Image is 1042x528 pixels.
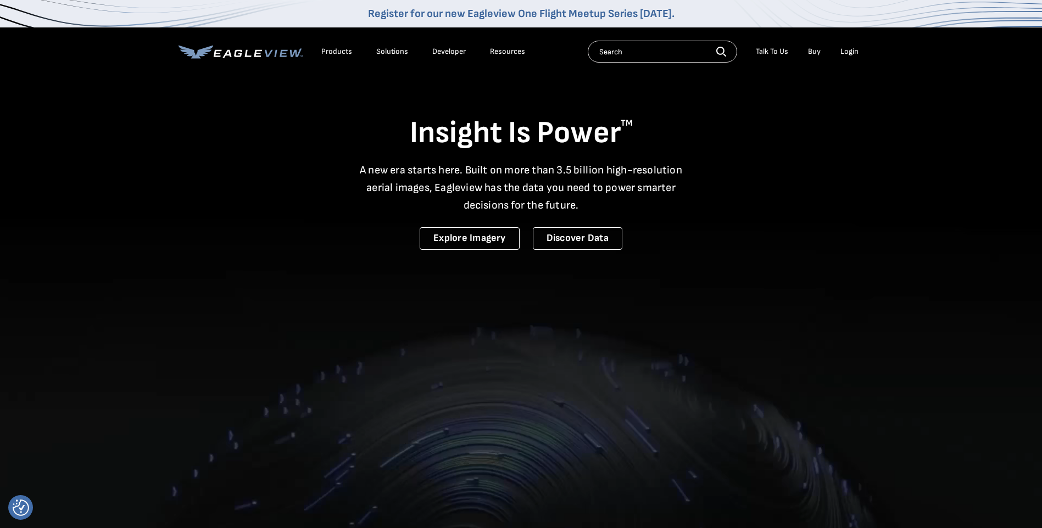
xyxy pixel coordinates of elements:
[376,47,408,57] div: Solutions
[588,41,737,63] input: Search
[420,227,520,250] a: Explore Imagery
[179,114,864,153] h1: Insight Is Power
[13,499,29,516] button: Consent Preferences
[13,499,29,516] img: Revisit consent button
[840,47,859,57] div: Login
[321,47,352,57] div: Products
[353,161,689,214] p: A new era starts here. Built on more than 3.5 billion high-resolution aerial images, Eagleview ha...
[533,227,622,250] a: Discover Data
[621,118,633,128] sup: TM
[368,7,675,20] a: Register for our new Eagleview One Flight Meetup Series [DATE].
[432,47,466,57] a: Developer
[756,47,788,57] div: Talk To Us
[490,47,525,57] div: Resources
[808,47,821,57] a: Buy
